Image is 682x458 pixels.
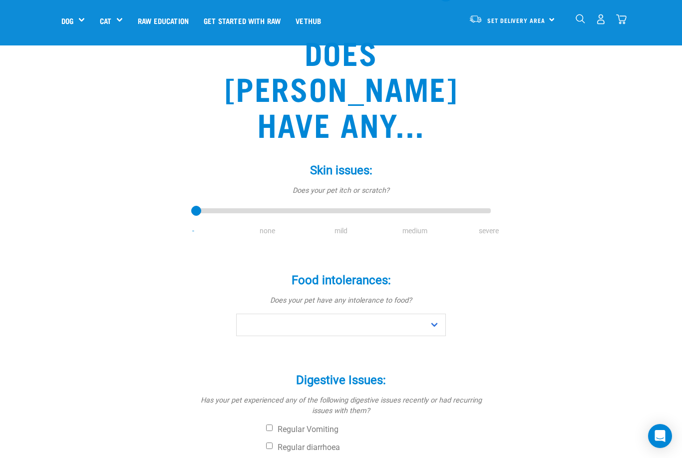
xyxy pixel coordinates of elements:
div: Open Intercom Messenger [648,424,672,448]
label: Digestive Issues: [191,371,491,389]
h2: Does [PERSON_NAME] have any... [199,33,483,141]
li: medium [378,226,452,236]
a: Dog [61,15,73,26]
img: van-moving.png [469,14,482,23]
span: Set Delivery Area [487,18,545,22]
p: Does your pet have any intolerance to food? [191,295,491,306]
img: home-icon-1@2x.png [576,14,585,23]
label: Skin issues: [191,161,491,179]
a: Get started with Raw [196,0,288,40]
li: none [230,226,304,236]
input: Regular diarrhoea [266,443,273,449]
label: Regular diarrhoea [266,443,491,453]
img: home-icon@2x.png [616,14,627,24]
label: Food intolerances: [191,271,491,289]
p: Has your pet experienced any of the following digestive issues recently or had recurring issues w... [191,395,491,417]
p: Does your pet itch or scratch? [191,185,491,196]
a: Cat [100,15,111,26]
a: Raw Education [130,0,196,40]
img: user.png [596,14,606,24]
a: Vethub [288,0,329,40]
li: mild [304,226,378,236]
input: Regular Vomiting [266,425,273,431]
label: Regular Vomiting [266,425,491,435]
li: severe [452,226,526,236]
li: - [156,226,230,236]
